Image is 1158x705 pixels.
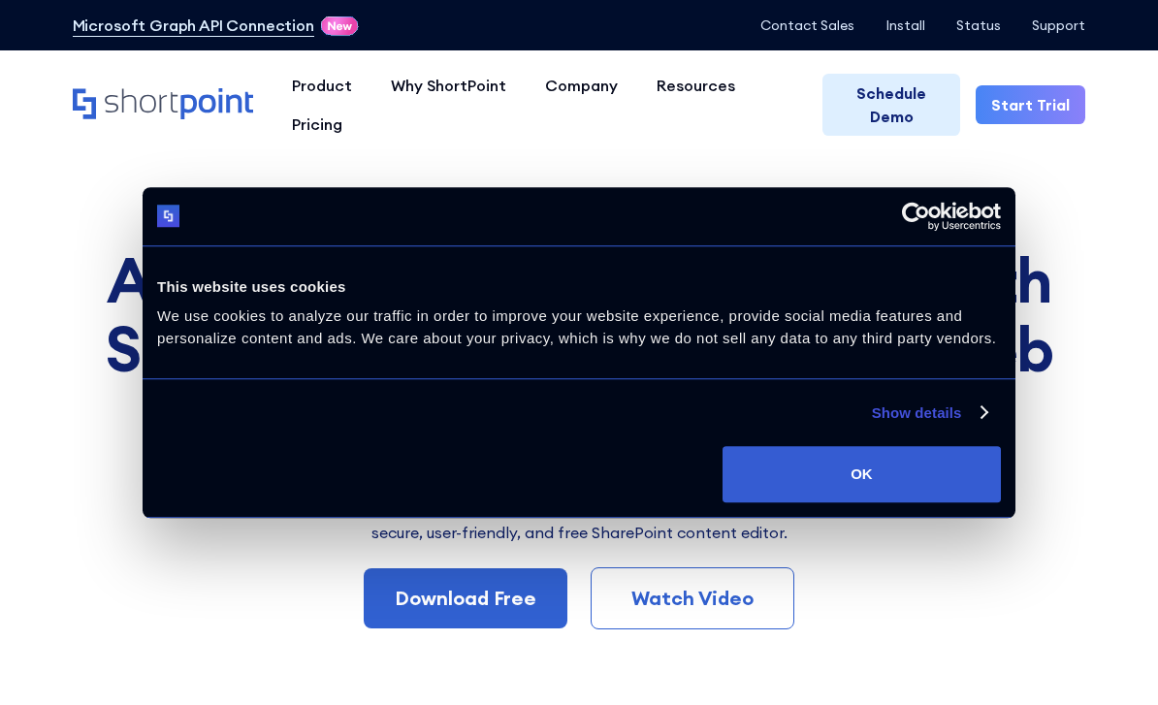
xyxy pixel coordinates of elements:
div: Pricing [292,112,342,136]
a: Start Trial [976,85,1085,124]
a: Why ShortPoint [371,66,526,105]
h1: BEST SHAREPOINT CODE EDITOR [73,206,1086,219]
a: Pricing [273,105,362,144]
p: Write, test, and deploy custom HTML, CSS, and JavaScript on your intranet pages effortlessly wi﻿t... [186,497,972,544]
a: Microsoft Graph API Connection [73,14,314,37]
a: Resources [637,66,755,105]
div: Company [545,74,618,97]
div: Product [292,74,352,97]
div: Download Free [395,584,536,613]
span: We use cookies to analyze our traffic in order to improve your website experience, provide social... [157,307,996,346]
a: Schedule Demo [822,74,961,136]
a: Contact Sales [760,17,854,33]
a: Download Free [364,568,567,628]
a: Support [1032,17,1085,33]
a: Usercentrics Cookiebot - opens in a new window [831,202,1001,231]
a: Install [885,17,925,33]
a: Home [73,88,253,121]
a: Show details [872,401,986,425]
h1: Add with ShortPoint's Free Code Editor Web Part [73,246,1086,451]
button: OK [723,446,1001,502]
img: logo [157,206,179,228]
a: Product [273,66,371,105]
a: Company [526,66,637,105]
div: This website uses cookies [157,275,1001,299]
div: Resources [657,74,735,97]
a: Status [956,17,1001,33]
div: Why ShortPoint [391,74,506,97]
a: Watch Video [591,567,794,629]
div: Watch Video [623,584,762,613]
iframe: Chat Widget [1061,612,1158,705]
